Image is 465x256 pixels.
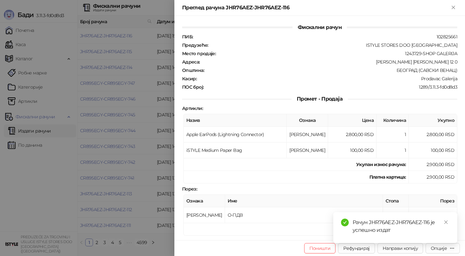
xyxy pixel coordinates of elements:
[184,195,225,207] th: Ознака
[193,34,458,40] div: 102825661
[209,42,458,48] div: ISTYLE STORES DOO [GEOGRAPHIC_DATA]
[409,207,457,223] td: 483,33 RSD
[287,143,328,158] td: [PERSON_NAME]
[409,158,457,171] td: 2.900,00 RSD
[182,59,200,65] strong: Адреса :
[182,42,208,48] strong: Предузеће :
[383,195,409,207] th: Стопа
[184,114,287,127] th: Назив
[377,143,409,158] td: 1
[444,220,448,224] span: close
[293,24,347,30] span: Фискални рачун
[184,143,287,158] td: iSTYLE Medium Paper Bag
[304,243,336,253] button: Поништи
[377,243,423,253] button: Направи копију
[431,245,447,251] div: Опције
[182,34,193,40] strong: ПИБ :
[182,51,216,56] strong: Место продаје :
[383,245,418,251] span: Направи копију
[182,105,203,111] strong: Артикли :
[353,219,449,234] div: Рачун JHR76AEZ-JHR76AEZ-116 је успешно издат
[184,127,287,143] td: Apple EarPods (Lightning Connector)
[409,127,457,143] td: 2.800,00 RSD
[287,127,328,143] td: [PERSON_NAME]
[328,114,377,127] th: Цена
[216,51,458,56] div: 1243729-SHOP GALERIJA
[205,67,458,73] div: БЕОГРАД (САВСКИ ВЕНАЦ)
[383,207,409,223] td: 20,00%
[204,84,458,90] div: 1289/3.11.3-fd0d8d3
[328,143,377,158] td: 100,00 RSD
[182,4,449,12] div: Преглед рачуна JHR76AEZ-JHR76AEZ-116
[442,219,449,226] a: Close
[292,96,348,102] span: Промет - Продаја
[409,195,457,207] th: Порез
[225,195,383,207] th: Име
[377,127,409,143] td: 1
[182,186,197,192] strong: Порез :
[197,76,458,82] div: Prodavac Galerija
[409,114,457,127] th: Укупно
[201,59,458,65] div: [PERSON_NAME] [PERSON_NAME] 12 0
[356,162,406,167] strong: Укупан износ рачуна :
[369,174,406,180] strong: Платна картица :
[409,143,457,158] td: 100,00 RSD
[409,171,457,183] td: 2.900,00 RSD
[182,67,204,73] strong: Општина :
[341,219,349,226] span: check-circle
[449,4,457,12] button: Close
[287,114,328,127] th: Ознака
[182,76,197,82] strong: Касир :
[184,207,225,223] td: [PERSON_NAME]
[377,114,409,127] th: Количина
[182,84,203,90] strong: ПОС број :
[328,127,377,143] td: 2.800,00 RSD
[426,243,460,253] button: Опције
[225,207,383,223] td: О-ПДВ
[338,243,375,253] button: Рефундирај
